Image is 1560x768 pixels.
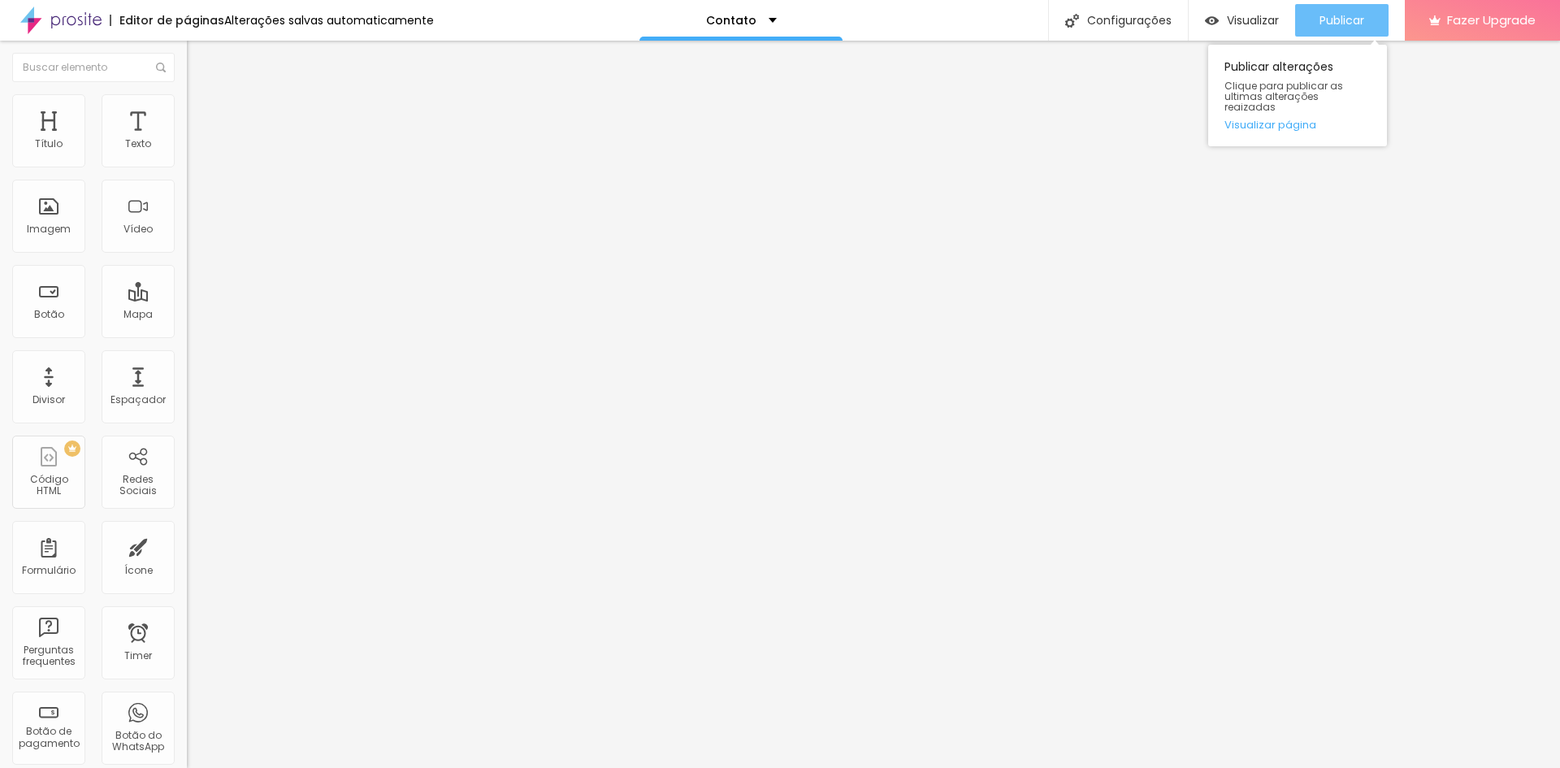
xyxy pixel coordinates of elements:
[1205,14,1219,28] img: view-1.svg
[125,138,151,150] div: Texto
[110,15,224,26] div: Editor de páginas
[1065,14,1079,28] img: Icone
[106,730,170,753] div: Botão do WhatsApp
[12,53,175,82] input: Buscar elemento
[16,474,80,497] div: Código HTML
[1224,80,1371,113] span: Clique para publicar as ultimas alterações reaizadas
[156,63,166,72] img: Icone
[1189,4,1295,37] button: Visualizar
[123,223,153,235] div: Vídeo
[124,565,153,576] div: Ícone
[27,223,71,235] div: Imagem
[1224,119,1371,130] a: Visualizar página
[1295,4,1389,37] button: Publicar
[1208,45,1387,146] div: Publicar alterações
[16,644,80,668] div: Perguntas frequentes
[1447,13,1536,27] span: Fazer Upgrade
[32,394,65,406] div: Divisor
[106,474,170,497] div: Redes Sociais
[22,565,76,576] div: Formulário
[1319,14,1364,27] span: Publicar
[187,41,1560,768] iframe: Editor
[1227,14,1279,27] span: Visualizar
[706,15,756,26] p: Contato
[110,394,166,406] div: Espaçador
[34,309,64,320] div: Botão
[123,309,153,320] div: Mapa
[16,726,80,749] div: Botão de pagamento
[35,138,63,150] div: Título
[124,650,152,662] div: Timer
[224,15,434,26] div: Alterações salvas automaticamente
